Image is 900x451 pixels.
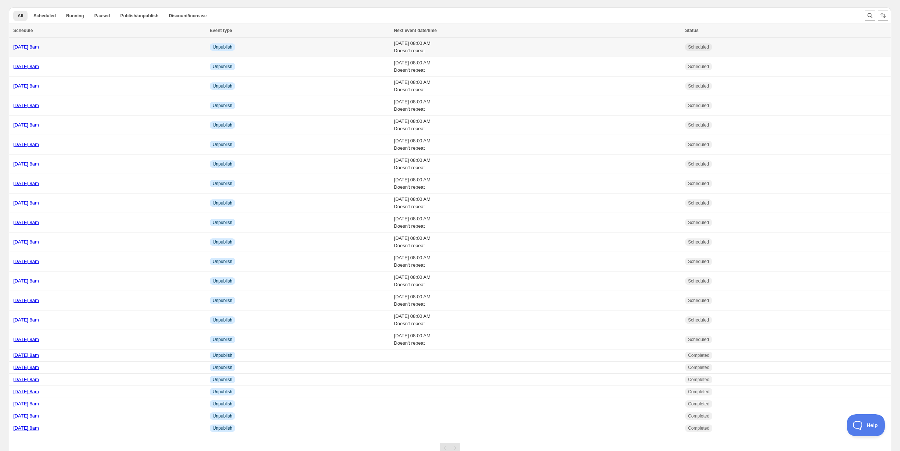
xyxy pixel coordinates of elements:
[688,298,709,303] span: Scheduled
[847,414,885,436] iframe: Toggle Customer Support
[213,317,232,323] span: Unpublish
[213,64,232,70] span: Unpublish
[688,200,709,206] span: Scheduled
[13,181,39,186] a: [DATE] 8am
[688,239,709,245] span: Scheduled
[688,83,709,89] span: Scheduled
[94,13,110,19] span: Paused
[688,161,709,167] span: Scheduled
[213,161,232,167] span: Unpublish
[13,161,39,167] a: [DATE] 8am
[120,13,158,19] span: Publish/unpublish
[13,337,39,342] a: [DATE] 8am
[13,365,39,370] a: [DATE] 8am
[13,239,39,245] a: [DATE] 8am
[13,200,39,206] a: [DATE] 8am
[213,44,232,50] span: Unpublish
[13,122,39,128] a: [DATE] 8am
[688,317,709,323] span: Scheduled
[392,330,683,349] td: [DATE] 08:00 AM Doesn't repeat
[688,389,709,395] span: Completed
[213,220,232,225] span: Unpublish
[13,317,39,323] a: [DATE] 8am
[13,142,39,147] a: [DATE] 8am
[685,28,699,33] span: Status
[13,220,39,225] a: [DATE] 8am
[13,298,39,303] a: [DATE] 8am
[213,122,232,128] span: Unpublish
[213,298,232,303] span: Unpublish
[392,252,683,271] td: [DATE] 08:00 AM Doesn't repeat
[213,365,232,370] span: Unpublish
[213,83,232,89] span: Unpublish
[688,103,709,109] span: Scheduled
[688,413,709,419] span: Completed
[392,155,683,174] td: [DATE] 08:00 AM Doesn't repeat
[688,365,709,370] span: Completed
[392,271,683,291] td: [DATE] 08:00 AM Doesn't repeat
[13,83,39,89] a: [DATE] 8am
[688,377,709,383] span: Completed
[392,174,683,193] td: [DATE] 08:00 AM Doesn't repeat
[213,239,232,245] span: Unpublish
[688,259,709,264] span: Scheduled
[392,57,683,77] td: [DATE] 08:00 AM Doesn't repeat
[13,425,39,431] a: [DATE] 8am
[392,310,683,330] td: [DATE] 08:00 AM Doesn't repeat
[210,28,232,33] span: Event type
[392,96,683,116] td: [DATE] 08:00 AM Doesn't repeat
[688,352,709,358] span: Completed
[13,259,39,264] a: [DATE] 8am
[13,401,39,406] a: [DATE] 8am
[13,28,33,33] span: Schedule
[33,13,56,19] span: Scheduled
[688,181,709,187] span: Scheduled
[213,103,232,109] span: Unpublish
[213,413,232,419] span: Unpublish
[392,193,683,213] td: [DATE] 08:00 AM Doesn't repeat
[688,220,709,225] span: Scheduled
[13,352,39,358] a: [DATE] 8am
[66,13,84,19] span: Running
[13,278,39,284] a: [DATE] 8am
[392,135,683,155] td: [DATE] 08:00 AM Doesn't repeat
[392,116,683,135] td: [DATE] 08:00 AM Doesn't repeat
[688,64,709,70] span: Scheduled
[213,181,232,187] span: Unpublish
[392,213,683,232] td: [DATE] 08:00 AM Doesn't repeat
[213,377,232,383] span: Unpublish
[688,401,709,407] span: Completed
[13,377,39,382] a: [DATE] 8am
[392,291,683,310] td: [DATE] 08:00 AM Doesn't repeat
[688,44,709,50] span: Scheduled
[213,425,232,431] span: Unpublish
[392,232,683,252] td: [DATE] 08:00 AM Doesn't repeat
[213,389,232,395] span: Unpublish
[392,77,683,96] td: [DATE] 08:00 AM Doesn't repeat
[13,103,39,108] a: [DATE] 8am
[13,44,39,50] a: [DATE] 8am
[688,122,709,128] span: Scheduled
[13,413,39,419] a: [DATE] 8am
[213,142,232,148] span: Unpublish
[169,13,206,19] span: Discount/increase
[213,200,232,206] span: Unpublish
[213,352,232,358] span: Unpublish
[213,259,232,264] span: Unpublish
[13,389,39,394] a: [DATE] 8am
[688,425,709,431] span: Completed
[688,142,709,148] span: Scheduled
[213,401,232,407] span: Unpublish
[213,278,232,284] span: Unpublish
[688,278,709,284] span: Scheduled
[394,28,437,33] span: Next event date/time
[13,64,39,69] a: [DATE] 8am
[688,337,709,342] span: Scheduled
[392,38,683,57] td: [DATE] 08:00 AM Doesn't repeat
[865,10,875,21] button: Search and filter results
[213,337,232,342] span: Unpublish
[18,13,23,19] span: All
[878,10,888,21] button: Sort the results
